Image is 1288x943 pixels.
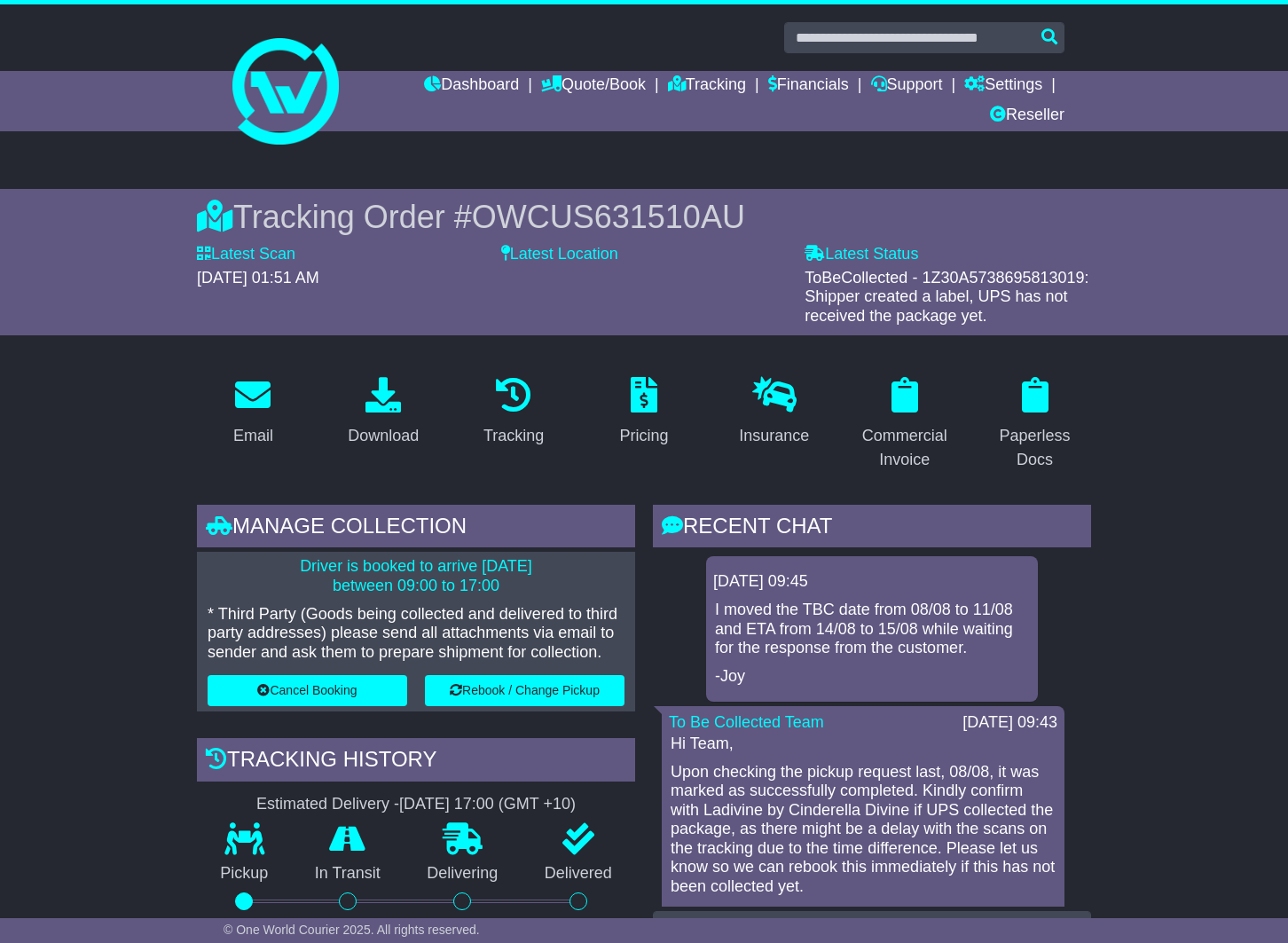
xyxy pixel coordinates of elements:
[224,923,480,937] span: © One World Courier 2025. All rights reserved.
[208,605,624,663] p: * Third Party (Goods being collected and delivered to third party addresses) please send all atta...
[222,371,285,454] a: Email
[483,424,544,448] div: Tracking
[348,424,419,448] div: Download
[404,864,522,884] p: Delivering
[860,424,949,472] div: Commercial Invoice
[208,675,407,706] button: Cancel Booking
[541,71,646,101] a: Quote/Book
[424,71,519,101] a: Dashboard
[727,371,821,454] a: Insurance
[233,424,273,448] div: Email
[668,71,746,101] a: Tracking
[805,245,918,264] label: Latest Status
[739,424,809,448] div: Insurance
[715,667,1029,687] p: -Joy
[425,675,624,706] button: Rebook / Change Pickup
[608,371,679,454] a: Pricing
[990,424,1080,472] div: Paperless Docs
[713,572,1031,592] div: [DATE] 09:45
[978,371,1091,478] a: Paperless Docs
[715,601,1029,658] p: I moved the TBC date from 08/08 to 11/08 and ETA from 14/08 to 15/08 while waiting for the respon...
[472,199,745,235] span: OWCUS631510AU
[292,864,404,884] p: In Transit
[671,735,1056,754] p: Hi Team,
[197,738,635,786] div: Tracking history
[848,371,961,478] a: Commercial Invoice
[197,795,635,814] div: Estimated Delivery -
[990,101,1064,131] a: Reseller
[501,245,618,264] label: Latest Location
[197,864,292,884] p: Pickup
[197,198,1091,236] div: Tracking Order #
[197,269,319,287] span: [DATE] 01:51 AM
[472,371,555,454] a: Tracking
[871,71,943,101] a: Support
[653,505,1091,553] div: RECENT CHAT
[336,371,430,454] a: Download
[805,269,1088,325] span: ToBeCollected - 1Z30A5738695813019: Shipper created a label, UPS has not received the package yet.
[768,71,849,101] a: Financials
[399,795,576,814] div: [DATE] 17:00 (GMT +10)
[962,713,1057,733] div: [DATE] 09:43
[671,763,1056,897] p: Upon checking the pickup request last, 08/08, it was marked as successfully completed. Kindly con...
[964,71,1042,101] a: Settings
[522,864,636,884] p: Delivered
[669,713,824,731] a: To Be Collected Team
[619,424,668,448] div: Pricing
[208,557,624,595] p: Driver is booked to arrive [DATE] between 09:00 to 17:00
[197,505,635,553] div: Manage collection
[197,245,295,264] label: Latest Scan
